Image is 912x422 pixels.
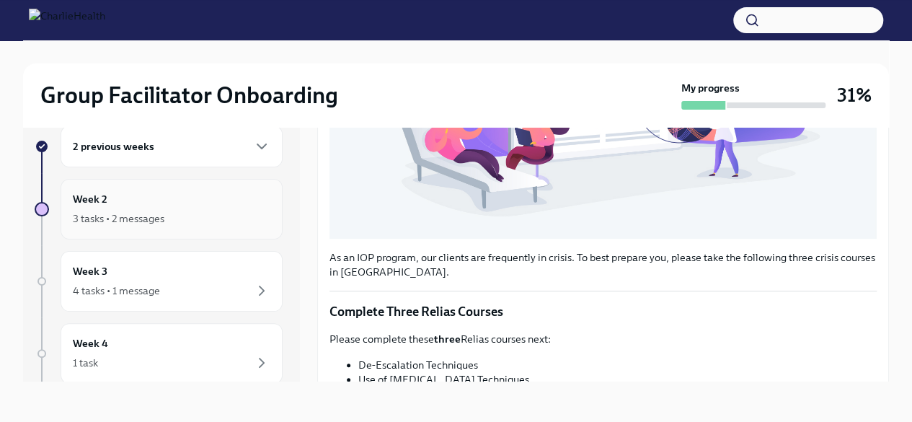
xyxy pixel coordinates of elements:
[358,358,877,372] li: De-Escalation Techniques
[329,250,877,279] p: As an IOP program, our clients are frequently in crisis. To best prepare you, please take the fol...
[73,263,107,279] h6: Week 3
[73,211,164,226] div: 3 tasks • 2 messages
[73,335,108,351] h6: Week 4
[681,81,740,95] strong: My progress
[35,323,283,384] a: Week 41 task
[40,81,338,110] h2: Group Facilitator Onboarding
[73,191,107,207] h6: Week 2
[61,126,283,167] div: 2 previous weeks
[837,82,872,108] h3: 31%
[35,251,283,312] a: Week 34 tasks • 1 message
[358,372,877,387] li: Use of [MEDICAL_DATA] Techniques
[329,332,877,346] p: Please complete these Relias courses next:
[434,333,461,346] strong: three
[329,303,877,320] p: Complete Three Relias Courses
[73,139,154,154] h6: 2 previous weeks
[35,179,283,239] a: Week 23 tasks • 2 messages
[73,356,98,370] div: 1 task
[73,283,160,298] div: 4 tasks • 1 message
[29,9,105,32] img: CharlieHealth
